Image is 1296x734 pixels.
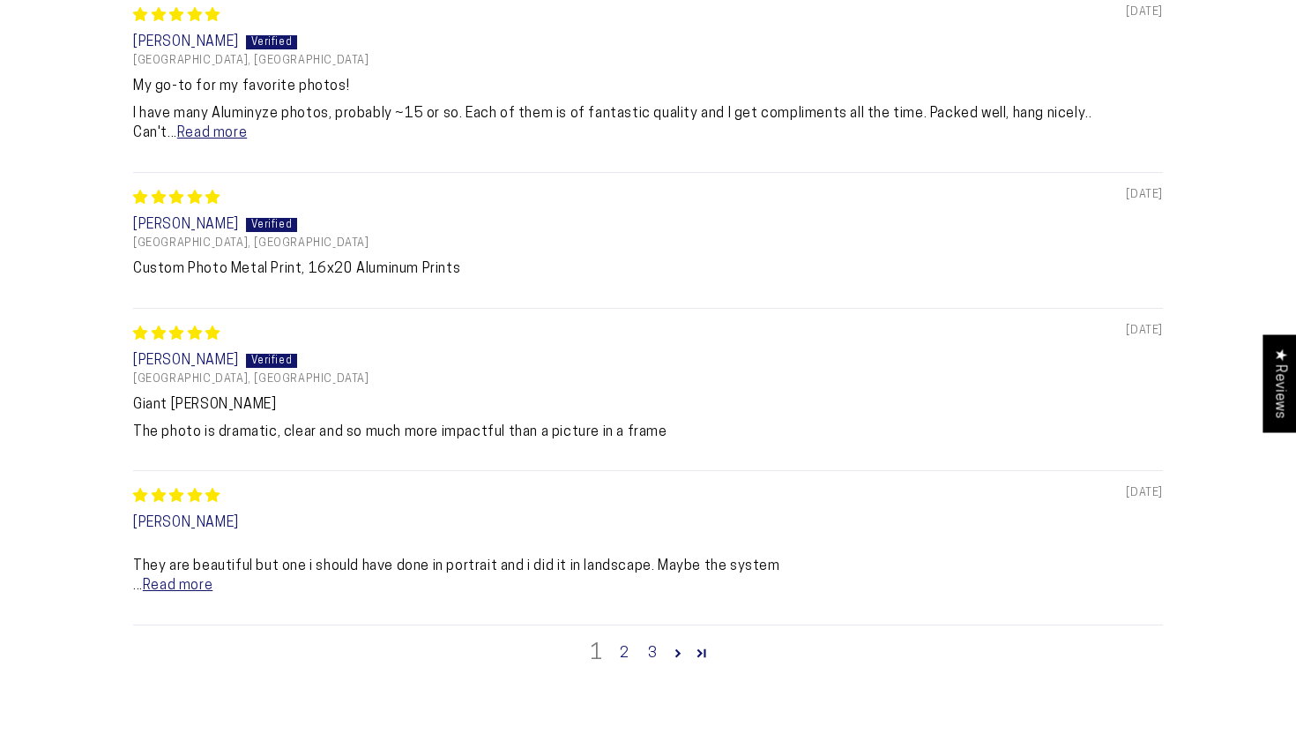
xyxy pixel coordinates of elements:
[133,218,239,232] span: [PERSON_NAME]
[1262,334,1296,432] div: Click to open Judge.me floating reviews tab
[638,643,667,664] a: Page 3
[133,557,1163,596] p: They are beautiful but one i should have done in portrait and i did it in landscape. Maybe the sy...
[690,641,714,664] a: Page 377
[133,77,1163,96] b: My go-to for my favorite photos!
[133,191,220,206] span: 5 star review
[133,35,239,49] span: [PERSON_NAME]
[133,395,1163,415] b: Giant [PERSON_NAME]
[1126,4,1163,20] span: [DATE]
[133,236,369,251] span: [GEOGRAPHIC_DATA], [GEOGRAPHIC_DATA]
[177,126,247,140] a: Read more
[610,643,638,664] a: Page 2
[133,9,220,23] span: 5 star review
[143,579,212,593] a: Read more
[133,104,1163,144] p: I have many Aluminyze photos, probably ~15 or so. Each of them is of fantastic quality and I get ...
[133,327,220,341] span: 5 star review
[133,54,369,68] span: [GEOGRAPHIC_DATA], [GEOGRAPHIC_DATA]
[1126,485,1163,501] span: [DATE]
[1126,187,1163,203] span: [DATE]
[133,490,220,504] span: 5 star review
[667,641,690,664] a: Page 2
[1126,323,1163,339] span: [DATE]
[133,259,1163,279] p: Custom Photo Metal Print, 16x20 Aluminum Prints
[133,354,239,368] span: [PERSON_NAME]
[133,372,369,386] span: [GEOGRAPHIC_DATA], [GEOGRAPHIC_DATA]
[133,423,1163,442] p: The photo is dramatic, clear and so much more impactful than a picture in a frame
[133,516,239,530] span: [PERSON_NAME]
